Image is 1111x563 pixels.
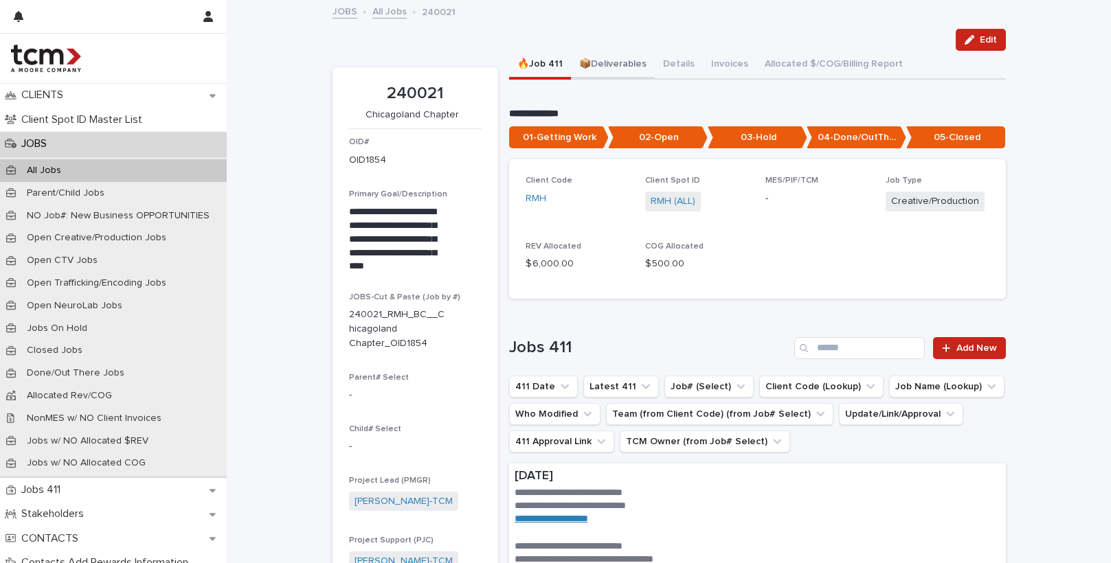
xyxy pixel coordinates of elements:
button: 📦Deliverables [571,51,655,80]
span: Creative/Production [886,192,985,211]
p: Closed Jobs [16,345,93,356]
p: Jobs w/ NO Allocated $REV [16,435,159,447]
button: Client Code (Lookup) [759,376,884,398]
p: 05-Closed [906,126,1006,149]
p: CONTACTS [16,532,89,545]
button: 🔥Job 411 [509,51,571,80]
p: - [765,192,869,206]
p: Jobs w/ NO Allocated COG [16,457,157,469]
button: Latest 411 [583,376,659,398]
button: TCM Owner (from Job# Select) [620,430,790,452]
button: Edit [956,29,1006,51]
p: NO Job#: New Business OPPORTUNITIES [16,210,221,222]
span: Add New [956,343,997,353]
p: Jobs On Hold [16,323,98,334]
p: 240021 [349,84,482,104]
a: Add New [933,337,1005,359]
p: Open Creative/Production Jobs [16,232,177,244]
p: $ 6,000.00 [526,257,629,271]
button: Details [655,51,703,80]
p: Open Trafficking/Encoding Jobs [16,277,177,289]
p: All Jobs [16,165,72,176]
p: - [349,388,482,402]
p: JOBS [16,137,58,150]
span: Child# Select [349,425,401,433]
span: MES/PIF/TCM [765,176,818,185]
span: COG Allocated [645,242,704,251]
span: Project Lead (PMGR) [349,476,431,485]
p: Chicagoland Chapter [349,109,476,121]
p: 240021_RMH_BC__Chicagoland Chapter_OID1854 [349,308,449,350]
a: JOBS [333,3,357,19]
button: 411 Date [509,376,578,398]
h1: Jobs 411 [509,338,789,358]
img: 4hMmSqQkux38exxPVZHQ [11,45,81,72]
button: Allocated $/COG/Billing Report [756,51,911,80]
span: Client Spot ID [645,176,700,185]
p: 240021 [422,3,456,19]
button: Invoices [703,51,756,80]
p: Done/Out There Jobs [16,367,135,379]
button: 411 Approval Link [509,430,614,452]
p: 04-Done/OutThere [807,126,906,149]
p: Parent/Child Jobs [16,187,115,199]
p: CLIENTS [16,89,74,102]
p: Allocated Rev/COG [16,390,123,402]
p: Jobs 411 [16,483,71,496]
p: OID1854 [349,153,386,168]
span: OID# [349,138,369,146]
span: Project Support (PJC) [349,536,434,544]
button: Who Modified [509,403,601,425]
button: Job Name (Lookup) [889,376,1005,398]
span: Parent# Select [349,374,409,382]
p: Open CTV Jobs [16,255,109,266]
a: All Jobs [372,3,407,19]
button: Job# (Select) [664,376,754,398]
p: $ 500.00 [645,257,749,271]
p: - [349,439,482,454]
p: [DATE] [515,469,1000,484]
p: Stakeholders [16,507,95,520]
p: Client Spot ID Master List [16,113,153,126]
span: REV Allocated [526,242,581,251]
p: NonMES w/ NO Client Invoices [16,413,172,424]
button: Update/Link/Approval [839,403,963,425]
a: RMH (ALL) [651,194,695,209]
span: Primary Goal/Description [349,190,447,198]
a: RMH [526,192,546,206]
input: Search [794,337,925,359]
a: [PERSON_NAME]-TCM [355,494,453,509]
span: Client Code [526,176,572,185]
p: 02-Open [608,126,708,149]
button: Team (from Client Code) (from Job# Select) [606,403,833,425]
p: Open NeuroLab Jobs [16,300,133,312]
span: Job Type [886,176,922,185]
span: JOBS-Cut & Paste (Job by #) [349,293,460,301]
span: Edit [980,35,997,45]
p: 03-Hold [708,126,807,149]
p: 01-Getting Work [509,126,609,149]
